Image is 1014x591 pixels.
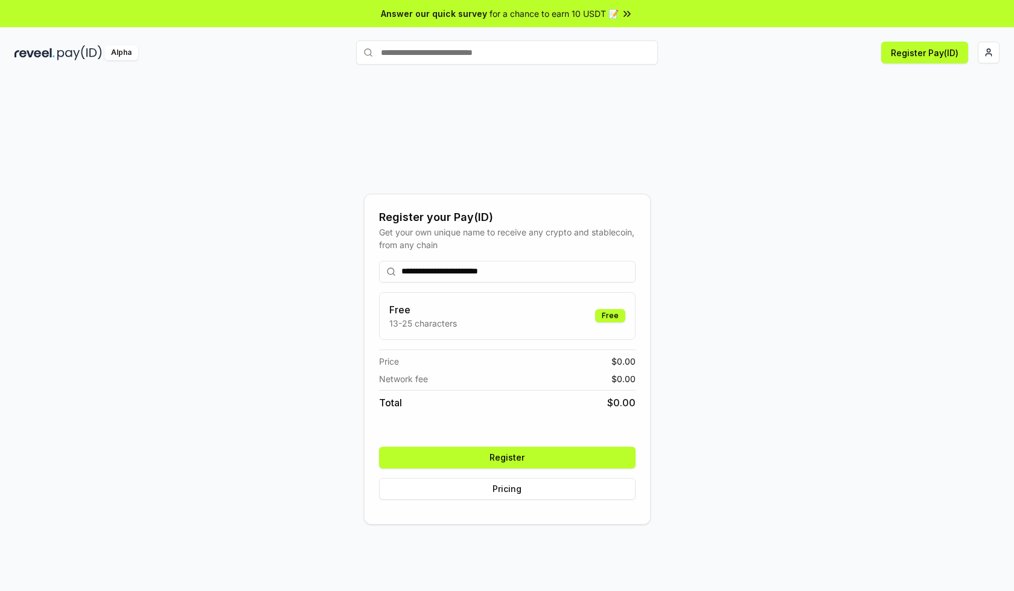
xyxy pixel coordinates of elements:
div: Get your own unique name to receive any crypto and stablecoin, from any chain [379,226,636,251]
div: Alpha [104,45,138,60]
div: Free [595,309,625,322]
span: $ 0.00 [611,355,636,368]
span: Total [379,395,402,410]
p: 13-25 characters [389,317,457,330]
span: for a chance to earn 10 USDT 📝 [489,7,619,20]
span: $ 0.00 [611,372,636,385]
img: pay_id [57,45,102,60]
h3: Free [389,302,457,317]
img: reveel_dark [14,45,55,60]
span: $ 0.00 [607,395,636,410]
div: Register your Pay(ID) [379,209,636,226]
span: Answer our quick survey [381,7,487,20]
button: Register Pay(ID) [881,42,968,63]
span: Price [379,355,399,368]
button: Pricing [379,478,636,500]
span: Network fee [379,372,428,385]
button: Register [379,447,636,468]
